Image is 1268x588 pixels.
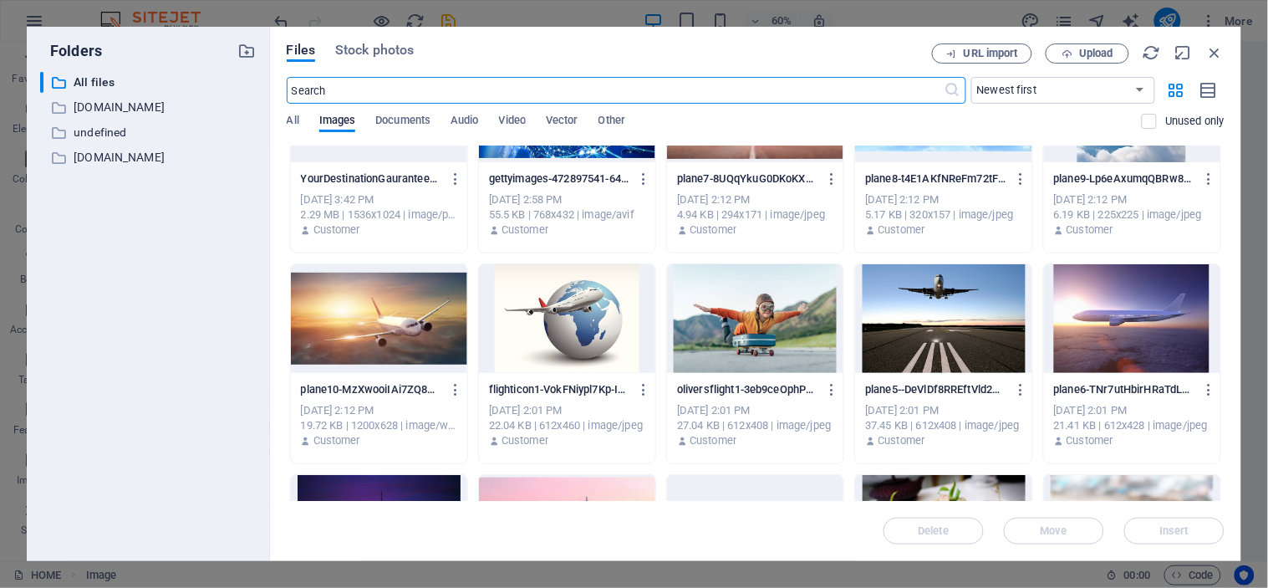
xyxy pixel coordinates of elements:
button: Upload [1046,43,1129,64]
span: Other [598,110,625,134]
div: 19.72 KB | 1200x628 | image/webp [301,418,457,433]
p: Displays only files that are not in use on the website. Files added during this session can still... [1165,114,1225,129]
p: Customer [690,222,736,238]
div: 27.04 KB | 612x408 | image/jpeg [677,418,833,433]
span: Stock photos [335,40,414,60]
i: Create new folder [238,42,257,60]
i: Close [1206,43,1225,62]
div: 37.45 KB | 612x408 | image/jpeg [865,418,1021,433]
i: Reload [1143,43,1161,62]
div: [DATE] 2:01 PM [865,403,1021,418]
p: YourDestinationGauranteed-Or04zSD7xu5qZzAk_jb0QQ.png [301,171,442,187]
span: Audio [451,110,478,134]
p: Customer [313,433,360,448]
p: plane7-8UQqYkuG0DKoKXxEu96Xyg.jpg [677,171,818,187]
div: [DATE] 2:01 PM [489,403,645,418]
div: 2.29 MB | 1536x1024 | image/png [301,207,457,222]
p: Customer [502,433,548,448]
p: [DOMAIN_NAME] [74,148,226,167]
input: Search [287,77,945,104]
div: [DOMAIN_NAME] [40,97,257,118]
p: All files [74,73,226,92]
div: [DATE] 2:12 PM [865,192,1021,207]
div: [DATE] 2:12 PM [677,192,833,207]
p: plane6-TNr7utHbirHRaTdL1_aShw.jpg [1054,382,1195,397]
span: Documents [375,110,430,134]
div: 55.5 KB | 768x432 | image/avif [489,207,645,222]
div: [DATE] 2:12 PM [1054,192,1210,207]
div: 6.19 KB | 225x225 | image/jpeg [1054,207,1210,222]
div: [DATE] 2:01 PM [677,403,833,418]
span: Video [499,110,526,134]
div: [DATE] 2:58 PM [489,192,645,207]
p: Customer [502,222,548,238]
p: Customer [313,222,360,238]
p: Folders [40,40,102,62]
div: [DATE] 2:12 PM [301,403,457,418]
div: [DATE] 3:42 PM [301,192,457,207]
div: undefined [40,122,257,143]
p: Customer [1067,222,1113,238]
p: gettyimages-472897541-640x640-sZB_39LVzcypo3jSvG-9dg.avif [489,171,630,187]
p: Customer [1067,433,1113,448]
p: plane5--DeVlDf8RREftVld2STaLQ.jpg [865,382,1006,397]
span: Upload [1079,49,1113,59]
span: Files [287,40,316,60]
p: Customer [690,433,736,448]
p: flighticon1-VokFNiypl7Kp-IGLWwNzMA.jpg [489,382,630,397]
p: plane8-t4E1AKfNReFm72tF8G8R6g.jpg [865,171,1006,187]
button: URL import [932,43,1032,64]
div: 22.04 KB | 612x460 | image/jpeg [489,418,645,433]
p: plane10-MzXwooiIAi7ZQ8PQ3rNHdQ.webp [301,382,442,397]
div: 5.17 KB | 320x157 | image/jpeg [865,207,1021,222]
p: oliversflight1-3eb9ceOphPL_e6juaKlr2g.jpg [677,382,818,397]
p: plane9-Lp6eAxumqQBRw8NBTvppMw.jpg [1054,171,1195,187]
p: undefined [74,123,226,142]
div: [DATE] 2:01 PM [1054,403,1210,418]
span: Vector [546,110,578,134]
p: Customer [878,433,925,448]
div: ​ [40,72,43,93]
i: Minimize [1174,43,1193,62]
div: [DOMAIN_NAME] [40,147,257,168]
div: 4.94 KB | 294x171 | image/jpeg [677,207,833,222]
span: All [287,110,299,134]
p: [DOMAIN_NAME] [74,98,226,117]
p: Customer [878,222,925,238]
span: Images [319,110,356,134]
div: 21.41 KB | 612x428 | image/jpeg [1054,418,1210,433]
span: URL import [964,49,1018,59]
